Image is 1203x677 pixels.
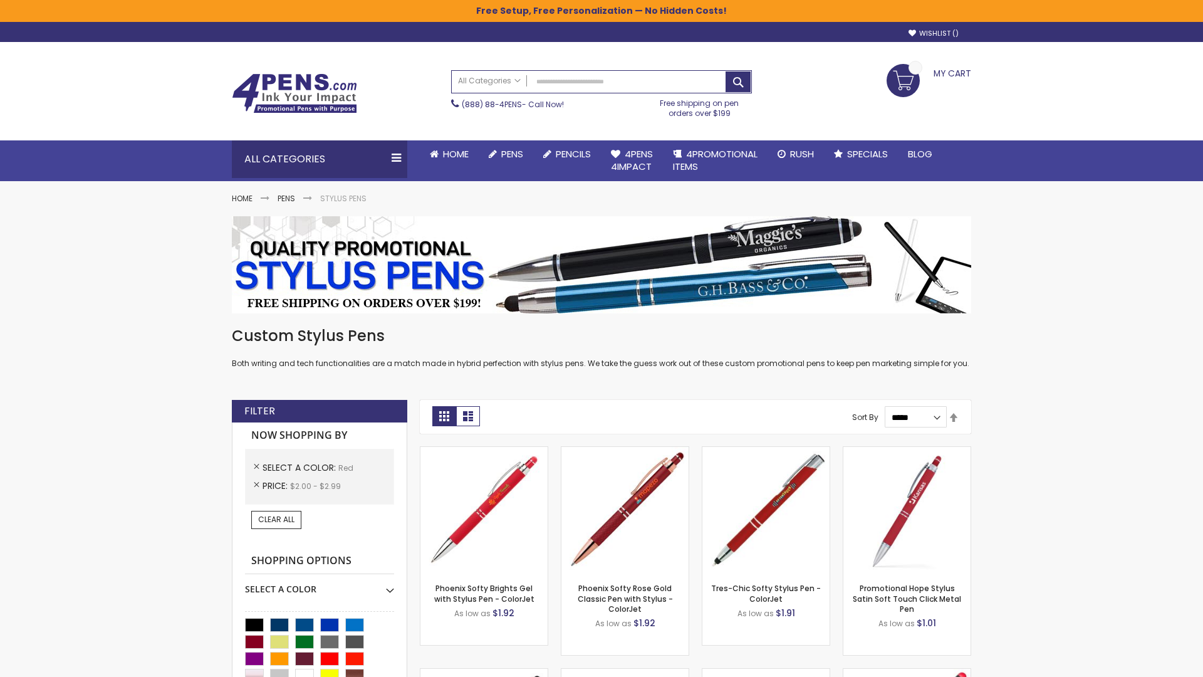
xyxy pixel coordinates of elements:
[420,447,548,574] img: Phoenix Softy Brights Gel with Stylus Pen - ColorJet-Red
[420,140,479,168] a: Home
[278,193,295,204] a: Pens
[263,480,290,492] span: Price
[458,76,521,86] span: All Categories
[917,617,936,629] span: $1.01
[595,618,632,629] span: As low as
[601,140,663,181] a: 4Pens4impact
[663,140,768,181] a: 4PROMOTIONALITEMS
[462,99,564,110] span: - Call Now!
[824,140,898,168] a: Specials
[454,608,491,619] span: As low as
[737,608,774,619] span: As low as
[232,326,971,346] h1: Custom Stylus Pens
[432,406,456,426] strong: Grid
[452,71,527,92] a: All Categories
[702,447,830,574] img: Tres-Chic Softy Stylus Pen - ColorJet-Red
[232,326,971,369] div: Both writing and tech functionalities are a match made in hybrid perfection with stylus pens. We ...
[251,511,301,528] a: Clear All
[561,446,689,457] a: Phoenix Softy Rose Gold Classic Pen with Stylus - ColorJet-Red
[647,93,753,118] div: Free shipping on pen orders over $199
[338,463,353,473] span: Red
[843,446,971,457] a: Promotional Hope Stylus Satin Soft Touch Click Metal Pen-Red
[898,140,942,168] a: Blog
[578,583,673,614] a: Phoenix Softy Rose Gold Classic Pen with Stylus - ColorJet
[702,446,830,457] a: Tres-Chic Softy Stylus Pen - ColorJet-Red
[245,422,394,449] strong: Now Shopping by
[320,193,367,204] strong: Stylus Pens
[561,447,689,574] img: Phoenix Softy Rose Gold Classic Pen with Stylus - ColorJet-Red
[245,574,394,596] div: Select A Color
[776,607,795,619] span: $1.91
[263,461,338,474] span: Select A Color
[790,147,814,160] span: Rush
[479,140,533,168] a: Pens
[908,147,932,160] span: Blog
[611,147,653,173] span: 4Pens 4impact
[843,447,971,574] img: Promotional Hope Stylus Satin Soft Touch Click Metal Pen-Red
[462,99,522,110] a: (888) 88-4PENS
[853,583,961,614] a: Promotional Hope Stylus Satin Soft Touch Click Metal Pen
[434,583,534,604] a: Phoenix Softy Brights Gel with Stylus Pen - ColorJet
[673,147,758,173] span: 4PROMOTIONAL ITEMS
[244,404,275,418] strong: Filter
[533,140,601,168] a: Pencils
[633,617,655,629] span: $1.92
[878,618,915,629] span: As low as
[556,147,591,160] span: Pencils
[443,147,469,160] span: Home
[711,583,821,604] a: Tres-Chic Softy Stylus Pen - ColorJet
[768,140,824,168] a: Rush
[232,216,971,313] img: Stylus Pens
[258,514,294,525] span: Clear All
[852,412,878,422] label: Sort By
[232,140,407,178] div: All Categories
[501,147,523,160] span: Pens
[232,73,357,113] img: 4Pens Custom Pens and Promotional Products
[492,607,514,619] span: $1.92
[909,29,959,38] a: Wishlist
[290,481,341,491] span: $2.00 - $2.99
[420,446,548,457] a: Phoenix Softy Brights Gel with Stylus Pen - ColorJet-Red
[245,548,394,575] strong: Shopping Options
[847,147,888,160] span: Specials
[232,193,253,204] a: Home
